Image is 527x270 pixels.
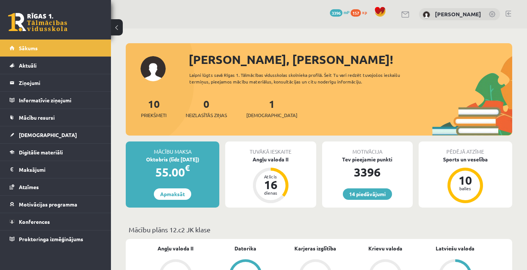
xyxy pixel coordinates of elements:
[19,218,50,225] span: Konferences
[10,40,102,57] a: Sākums
[10,144,102,161] a: Digitālie materiāli
[19,149,63,155] span: Digitālie materiāli
[126,163,219,181] div: 55.00
[10,92,102,109] a: Informatīvie ziņojumi
[141,112,166,119] span: Priekšmeti
[322,141,413,155] div: Motivācija
[246,112,297,119] span: [DEMOGRAPHIC_DATA]
[154,188,191,200] a: Apmaksāt
[10,213,102,230] a: Konferences
[19,92,102,109] legend: Informatīvie ziņojumi
[158,245,193,252] a: Angļu valoda II
[10,126,102,143] a: [DEMOGRAPHIC_DATA]
[419,155,512,204] a: Sports un veselība 10 balles
[454,186,476,191] div: balles
[129,225,509,235] p: Mācību plāns 12.c2 JK klase
[330,9,342,17] span: 3396
[246,97,297,119] a: 1[DEMOGRAPHIC_DATA]
[189,51,512,68] div: [PERSON_NAME], [PERSON_NAME]!
[225,141,316,155] div: Tuvākā ieskaite
[351,9,371,15] a: 157 xp
[19,161,102,178] legend: Maksājumi
[10,57,102,74] a: Aktuāli
[10,161,102,178] a: Maksājumi
[141,97,166,119] a: 10Priekšmeti
[294,245,336,252] a: Karjeras izglītība
[260,191,282,195] div: dienas
[234,245,256,252] a: Datorika
[126,155,219,163] div: Oktobris (līdz [DATE])
[351,9,361,17] span: 157
[19,114,55,121] span: Mācību resursi
[10,230,102,247] a: Proktoringa izmēģinājums
[260,179,282,191] div: 16
[344,9,349,15] span: mP
[330,9,349,15] a: 3396 mP
[419,141,512,155] div: Pēdējā atzīme
[368,245,402,252] a: Krievu valoda
[225,155,316,163] div: Angļu valoda II
[260,174,282,179] div: Atlicis
[126,141,219,155] div: Mācību maksa
[186,97,227,119] a: 0Neizlasītās ziņas
[19,184,39,190] span: Atzīmes
[10,109,102,126] a: Mācību resursi
[362,9,367,15] span: xp
[419,155,512,163] div: Sports un veselība
[343,188,392,200] a: 14 piedāvājumi
[19,74,102,91] legend: Ziņojumi
[10,196,102,213] a: Motivācijas programma
[322,155,413,163] div: Tev pieejamie punkti
[186,112,227,119] span: Neizlasītās ziņas
[185,163,190,173] span: €
[19,45,38,51] span: Sākums
[10,178,102,195] a: Atzīmes
[19,62,37,69] span: Aktuāli
[19,236,83,242] span: Proktoringa izmēģinājums
[436,245,474,252] a: Latviešu valoda
[19,131,77,138] span: [DEMOGRAPHIC_DATA]
[189,72,421,85] div: Laipni lūgts savā Rīgas 1. Tālmācības vidusskolas skolnieka profilā. Šeit Tu vari redzēt tuvojošo...
[8,13,67,31] a: Rīgas 1. Tālmācības vidusskola
[19,201,77,208] span: Motivācijas programma
[423,11,430,18] img: Nikoletta Nikolajenko
[435,10,481,18] a: [PERSON_NAME]
[322,163,413,181] div: 3396
[454,174,476,186] div: 10
[10,74,102,91] a: Ziņojumi
[225,155,316,204] a: Angļu valoda II Atlicis 16 dienas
